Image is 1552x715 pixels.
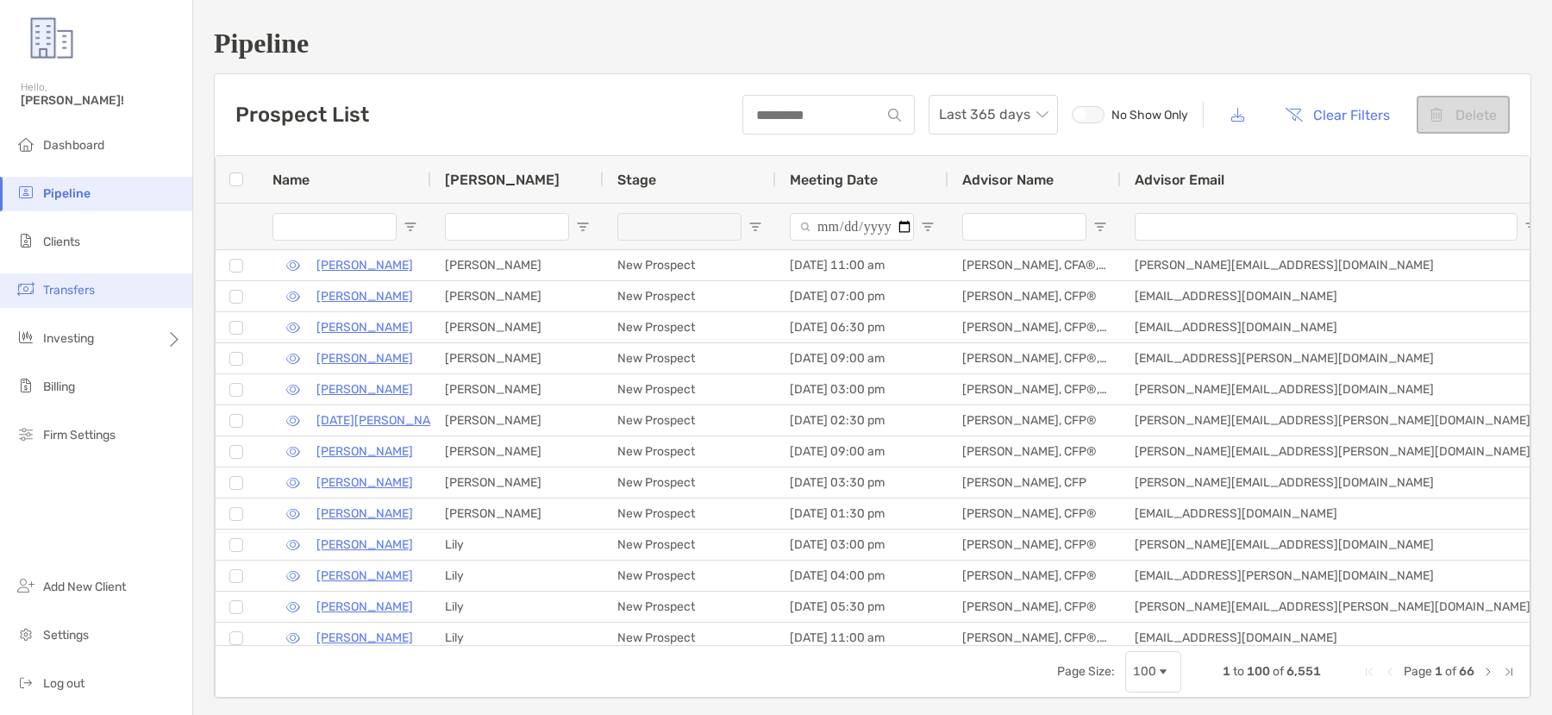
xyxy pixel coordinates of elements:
div: [DATE] 03:00 pm [776,374,948,405]
a: [PERSON_NAME] [316,596,413,618]
div: [PERSON_NAME], CFP® [948,530,1121,560]
a: [PERSON_NAME] [316,348,413,369]
h3: Prospect List [235,103,369,127]
div: [PERSON_NAME] [431,467,604,498]
div: New Prospect [604,281,776,311]
span: Advisor Name [962,172,1054,188]
span: Add New Client [43,580,126,594]
div: Last Page [1502,665,1516,679]
input: Advisor Email Filter Input [1135,213,1518,241]
span: Transfers [43,283,95,298]
a: [PERSON_NAME] [316,534,413,555]
div: [PERSON_NAME] [431,250,604,280]
div: Lily [431,623,604,653]
div: [DATE] 01:30 pm [776,499,948,529]
div: [EMAIL_ADDRESS][PERSON_NAME][DOMAIN_NAME] [1121,343,1552,373]
div: [PERSON_NAME], CFP [948,467,1121,498]
div: [DATE] 09:00 am [776,436,948,467]
div: [DATE] 09:00 am [776,343,948,373]
span: Name [272,172,310,188]
span: [PERSON_NAME]! [21,93,182,108]
span: Page [1404,664,1432,679]
span: to [1233,664,1244,679]
div: [PERSON_NAME] [431,436,604,467]
a: [PERSON_NAME] [316,441,413,462]
span: Investing [43,331,94,346]
div: [DATE] 11:00 am [776,250,948,280]
div: [PERSON_NAME], CFP® [948,561,1121,591]
input: Name Filter Input [272,213,397,241]
a: [PERSON_NAME] [316,317,413,338]
a: [PERSON_NAME] [316,565,413,586]
img: billing icon [16,375,36,396]
div: [PERSON_NAME] [431,312,604,342]
div: [PERSON_NAME] [431,405,604,436]
div: [PERSON_NAME], CFP®, CFA® [948,312,1121,342]
div: [PERSON_NAME][EMAIL_ADDRESS][DOMAIN_NAME] [1121,467,1552,498]
div: [DATE] 05:30 pm [776,592,948,622]
span: Last 365 days [939,96,1048,134]
button: Open Filter Menu [1093,220,1107,234]
span: 100 [1247,664,1270,679]
div: Page Size [1125,651,1181,693]
div: [DATE] 03:00 pm [776,530,948,560]
div: New Prospect [604,312,776,342]
span: Stage [617,172,656,188]
div: [PERSON_NAME], CFP® [948,436,1121,467]
img: settings icon [16,624,36,644]
a: [PERSON_NAME] [316,627,413,649]
div: [PERSON_NAME] [431,343,604,373]
span: [PERSON_NAME] [445,172,560,188]
span: Billing [43,379,75,394]
img: dashboard icon [16,134,36,154]
div: [PERSON_NAME], CFP® [948,405,1121,436]
img: pipeline icon [16,182,36,203]
div: New Prospect [604,561,776,591]
div: New Prospect [604,405,776,436]
a: [PERSON_NAME] [316,379,413,400]
div: [PERSON_NAME][EMAIL_ADDRESS][PERSON_NAME][DOMAIN_NAME] [1121,592,1552,622]
div: [PERSON_NAME][EMAIL_ADDRESS][PERSON_NAME][DOMAIN_NAME] [1121,405,1552,436]
div: [PERSON_NAME], CFP®, CFA®, EA [948,623,1121,653]
button: Open Filter Menu [748,220,762,234]
div: [PERSON_NAME] [431,281,604,311]
div: New Prospect [604,592,776,622]
button: Open Filter Menu [404,220,417,234]
a: [PERSON_NAME] [316,285,413,307]
span: Pipeline [43,186,91,201]
img: transfers icon [16,279,36,299]
span: Advisor Email [1135,172,1224,188]
div: Next Page [1481,665,1495,679]
div: New Prospect [604,530,776,560]
input: Advisor Name Filter Input [962,213,1086,241]
div: [PERSON_NAME], CFP® [948,499,1121,529]
span: Firm Settings [43,428,116,442]
a: [DATE][PERSON_NAME] [316,410,451,431]
span: of [1445,664,1456,679]
img: firm-settings icon [16,423,36,444]
div: [DATE] 07:00 pm [776,281,948,311]
div: [DATE] 11:00 am [776,623,948,653]
div: [PERSON_NAME], CFA®, CEPA® [948,250,1121,280]
div: [DATE] 06:30 pm [776,312,948,342]
div: [PERSON_NAME], CFP®, CFA [948,343,1121,373]
a: [PERSON_NAME] [316,472,413,493]
img: Zoe Logo [21,7,83,69]
div: [PERSON_NAME], CFP®, AIF® [948,374,1121,405]
span: Settings [43,628,89,643]
div: New Prospect [604,374,776,405]
p: [PERSON_NAME] [316,254,413,276]
div: [PERSON_NAME][EMAIL_ADDRESS][DOMAIN_NAME] [1121,374,1552,405]
img: input icon [888,109,901,122]
span: 1 [1435,664,1442,679]
input: Meeting Date Filter Input [790,213,914,241]
div: [PERSON_NAME] [431,374,604,405]
button: Open Filter Menu [576,220,590,234]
